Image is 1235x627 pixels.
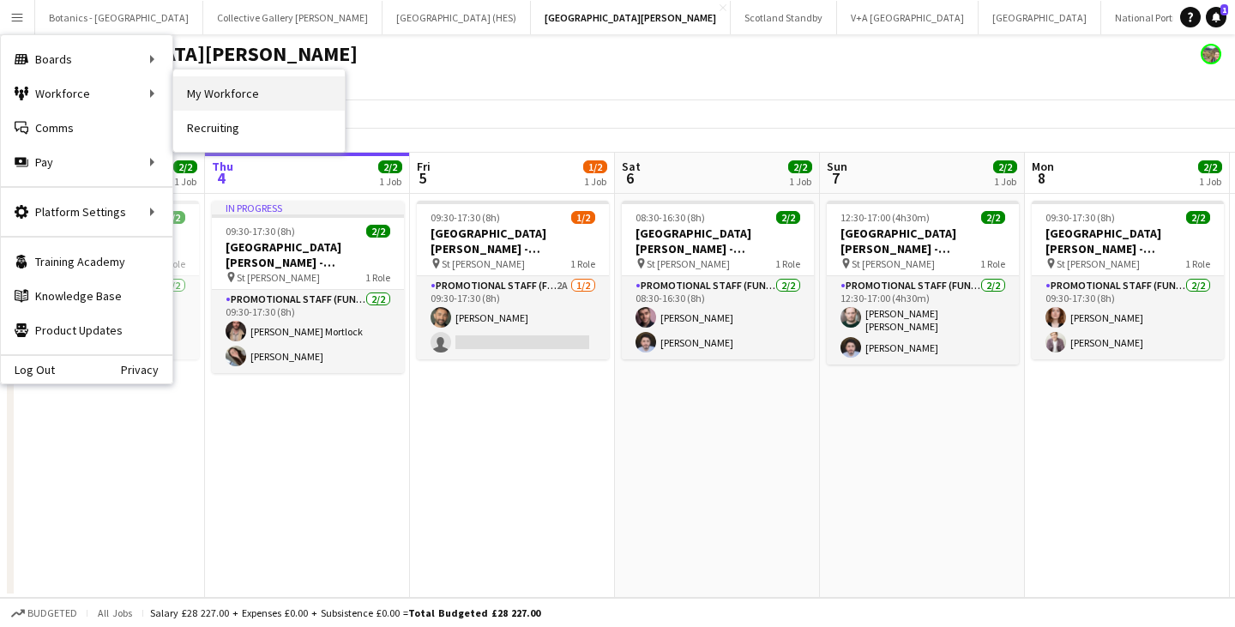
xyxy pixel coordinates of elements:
[383,1,531,34] button: [GEOGRAPHIC_DATA] (HES)
[431,211,500,224] span: 09:30-17:30 (8h)
[840,211,930,224] span: 12:30-17:00 (4h30m)
[1186,211,1210,224] span: 2/2
[824,168,847,188] span: 7
[994,175,1016,188] div: 1 Job
[776,211,800,224] span: 2/2
[619,168,641,188] span: 6
[1,279,172,313] a: Knowledge Base
[173,160,197,173] span: 2/2
[1,313,172,347] a: Product Updates
[1,76,172,111] div: Workforce
[1,244,172,279] a: Training Academy
[1185,257,1210,270] span: 1 Role
[203,1,383,34] button: Collective Gallery [PERSON_NAME]
[789,175,811,188] div: 1 Job
[1032,226,1224,256] h3: [GEOGRAPHIC_DATA][PERSON_NAME] - Fundraising
[622,226,814,256] h3: [GEOGRAPHIC_DATA][PERSON_NAME] - Fundraising
[622,159,641,174] span: Sat
[366,225,390,238] span: 2/2
[980,257,1005,270] span: 1 Role
[852,257,935,270] span: St [PERSON_NAME]
[1045,211,1115,224] span: 09:30-17:30 (8h)
[1199,175,1221,188] div: 1 Job
[226,225,295,238] span: 09:30-17:30 (8h)
[174,175,196,188] div: 1 Job
[417,201,609,359] app-job-card: 09:30-17:30 (8h)1/2[GEOGRAPHIC_DATA][PERSON_NAME] - Fundraising St [PERSON_NAME]1 RolePromotional...
[827,201,1019,365] app-job-card: 12:30-17:00 (4h30m)2/2[GEOGRAPHIC_DATA][PERSON_NAME] - Fundraising St [PERSON_NAME]1 RolePromotio...
[209,168,233,188] span: 4
[1,145,172,179] div: Pay
[379,175,401,188] div: 1 Job
[827,276,1019,365] app-card-role: Promotional Staff (Fundraiser)2/212:30-17:00 (4h30m)[PERSON_NAME] [PERSON_NAME][PERSON_NAME]
[622,276,814,359] app-card-role: Promotional Staff (Fundraiser)2/208:30-16:30 (8h)[PERSON_NAME][PERSON_NAME]
[1029,168,1054,188] span: 8
[121,363,172,377] a: Privacy
[212,201,404,214] div: In progress
[14,41,358,67] h1: [GEOGRAPHIC_DATA][PERSON_NAME]
[9,604,80,623] button: Budgeted
[1198,160,1222,173] span: 2/2
[775,257,800,270] span: 1 Role
[414,168,431,188] span: 5
[417,226,609,256] h3: [GEOGRAPHIC_DATA][PERSON_NAME] - Fundraising
[442,257,525,270] span: St [PERSON_NAME]
[1032,201,1224,359] app-job-card: 09:30-17:30 (8h)2/2[GEOGRAPHIC_DATA][PERSON_NAME] - Fundraising St [PERSON_NAME]1 RolePromotional...
[150,606,540,619] div: Salary £28 227.00 + Expenses £0.00 + Subsistence £0.00 =
[173,76,345,111] a: My Workforce
[571,211,595,224] span: 1/2
[408,606,540,619] span: Total Budgeted £28 227.00
[636,211,705,224] span: 08:30-16:30 (8h)
[94,606,136,619] span: All jobs
[212,239,404,270] h3: [GEOGRAPHIC_DATA][PERSON_NAME] - Fundraising
[35,1,203,34] button: Botanics - [GEOGRAPHIC_DATA]
[1,42,172,76] div: Boards
[1032,159,1054,174] span: Mon
[570,257,595,270] span: 1 Role
[27,607,77,619] span: Budgeted
[837,1,979,34] button: V+A [GEOGRAPHIC_DATA]
[1220,4,1228,15] span: 1
[417,276,609,359] app-card-role: Promotional Staff (Fundraiser)2A1/209:30-17:30 (8h)[PERSON_NAME]
[1206,7,1226,27] a: 1
[622,201,814,359] app-job-card: 08:30-16:30 (8h)2/2[GEOGRAPHIC_DATA][PERSON_NAME] - Fundraising St [PERSON_NAME]1 RolePromotional...
[827,159,847,174] span: Sun
[647,257,730,270] span: St [PERSON_NAME]
[827,226,1019,256] h3: [GEOGRAPHIC_DATA][PERSON_NAME] - Fundraising
[212,159,233,174] span: Thu
[981,211,1005,224] span: 2/2
[173,111,345,145] a: Recruiting
[1,111,172,145] a: Comms
[378,160,402,173] span: 2/2
[237,271,320,284] span: St [PERSON_NAME]
[365,271,390,284] span: 1 Role
[584,175,606,188] div: 1 Job
[1032,276,1224,359] app-card-role: Promotional Staff (Fundraiser)2/209:30-17:30 (8h)[PERSON_NAME][PERSON_NAME]
[1201,44,1221,64] app-user-avatar: Alyce Paton
[979,1,1101,34] button: [GEOGRAPHIC_DATA]
[212,290,404,373] app-card-role: Promotional Staff (Fundraiser)2/209:30-17:30 (8h)[PERSON_NAME] Mortlock[PERSON_NAME]
[1057,257,1140,270] span: St [PERSON_NAME]
[1,195,172,229] div: Platform Settings
[583,160,607,173] span: 1/2
[417,159,431,174] span: Fri
[212,201,404,373] app-job-card: In progress09:30-17:30 (8h)2/2[GEOGRAPHIC_DATA][PERSON_NAME] - Fundraising St [PERSON_NAME]1 Role...
[788,160,812,173] span: 2/2
[531,1,731,34] button: [GEOGRAPHIC_DATA][PERSON_NAME]
[731,1,837,34] button: Scotland Standby
[1,363,55,377] a: Log Out
[993,160,1017,173] span: 2/2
